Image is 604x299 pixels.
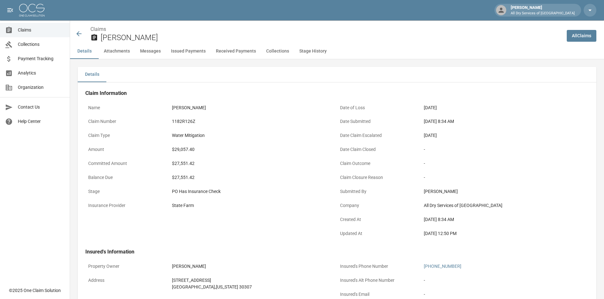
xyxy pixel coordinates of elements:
[18,55,65,62] span: Payment Tracking
[90,26,106,32] a: Claims
[424,104,586,111] div: [DATE]
[424,132,586,139] div: [DATE]
[337,227,421,240] p: Updated At
[101,33,562,42] h2: [PERSON_NAME]
[424,146,586,153] div: -
[85,115,169,128] p: Claim Number
[424,160,586,167] div: -
[424,230,586,237] div: [DATE] 12:50 PM
[424,174,586,181] div: -
[424,264,461,269] a: [PHONE_NUMBER]
[85,157,169,170] p: Committed Amount
[85,274,169,287] p: Address
[424,291,586,298] div: -
[337,143,421,156] p: Date Claim Closed
[337,115,421,128] p: Date Submitted
[424,118,586,125] div: [DATE] 8:34 AM
[85,129,169,142] p: Claim Type
[172,160,334,167] div: $27,551.42
[294,44,332,59] button: Stage History
[19,4,45,17] img: ocs-logo-white-transparent.png
[18,70,65,76] span: Analytics
[424,202,586,209] div: All Dry Services of [GEOGRAPHIC_DATA]
[261,44,294,59] button: Collections
[78,67,106,82] button: Details
[85,249,589,255] h4: Insured's Information
[172,202,334,209] div: State Farm
[337,171,421,184] p: Claim Closure Reason
[9,287,61,294] div: © 2025 One Claim Solution
[18,118,65,125] span: Help Center
[18,104,65,110] span: Contact Us
[18,41,65,48] span: Collections
[85,171,169,184] p: Balance Due
[424,188,586,195] div: [PERSON_NAME]
[70,44,604,59] div: anchor tabs
[78,67,596,82] div: details tabs
[99,44,135,59] button: Attachments
[337,157,421,170] p: Claim Outcome
[85,260,169,273] p: Property Owner
[135,44,166,59] button: Messages
[172,284,334,290] div: [GEOGRAPHIC_DATA] , [US_STATE] 30307
[567,30,596,42] a: AllClaims
[172,118,334,125] div: 1182R126Z
[85,199,169,212] p: Insurance Provider
[337,129,421,142] p: Date Claim Escalated
[337,260,421,273] p: Insured's Phone Number
[18,27,65,33] span: Claims
[90,25,562,33] nav: breadcrumb
[18,84,65,91] span: Organization
[172,277,334,284] div: [STREET_ADDRESS]
[172,104,334,111] div: [PERSON_NAME]
[172,188,334,195] div: PO Has Insurance Check
[511,11,575,16] p: All Dry Services of [GEOGRAPHIC_DATA]
[85,143,169,156] p: Amount
[85,102,169,114] p: Name
[172,174,334,181] div: $27,551.42
[508,4,577,16] div: [PERSON_NAME]
[337,102,421,114] p: Date of Loss
[85,90,589,96] h4: Claim Information
[337,185,421,198] p: Submitted By
[85,185,169,198] p: Stage
[4,4,17,17] button: open drawer
[337,274,421,287] p: Insured's Alt Phone Number
[211,44,261,59] button: Received Payments
[424,216,586,223] div: [DATE] 8:34 AM
[172,263,334,270] div: [PERSON_NAME]
[337,199,421,212] p: Company
[337,213,421,226] p: Created At
[172,146,334,153] div: $29,057.40
[424,277,586,284] div: -
[166,44,211,59] button: Issued Payments
[70,44,99,59] button: Details
[172,132,334,139] div: Water Mitigation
